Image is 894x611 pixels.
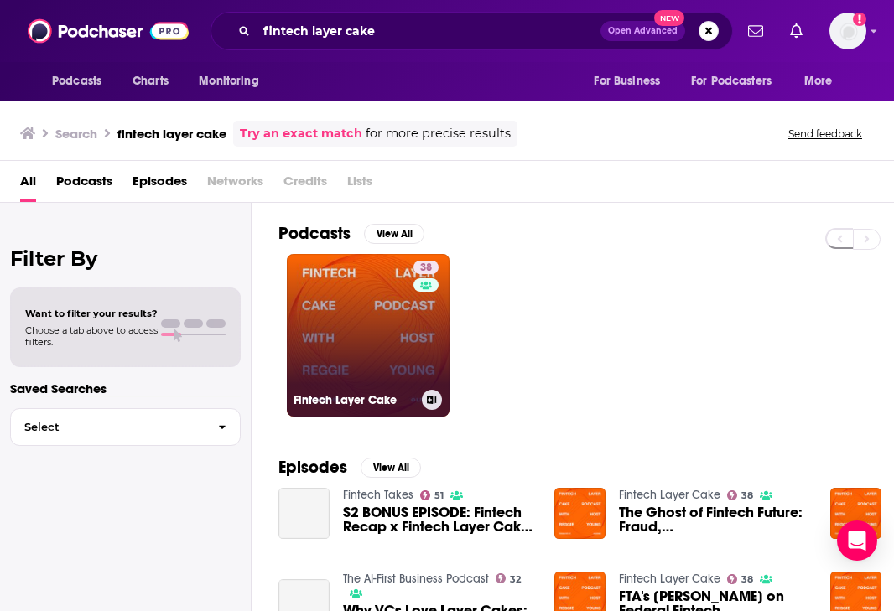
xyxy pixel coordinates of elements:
a: 51 [420,490,444,500]
img: Canadian Fintech Primer with Tal Schwartz [830,488,881,539]
button: open menu [187,65,280,97]
input: Search podcasts, credits, & more... [257,18,600,44]
button: open menu [582,65,681,97]
div: Open Intercom Messenger [837,520,877,561]
a: PodcastsView All [278,223,424,244]
button: open menu [680,65,796,97]
a: 38 [413,261,439,274]
span: The Ghost of Fintech Future: Fraud, [GEOGRAPHIC_DATA] Fintech Lessons, and Sardine Insights with ... [619,505,810,534]
img: User Profile [829,13,866,49]
a: 32 [496,573,522,583]
span: Podcasts [52,70,101,93]
button: Send feedback [783,127,867,141]
span: New [654,10,684,26]
div: Search podcasts, credits, & more... [211,12,733,50]
button: View All [364,224,424,244]
span: Charts [133,70,169,93]
h3: Fintech Layer Cake [294,393,415,407]
h3: Search [55,126,97,142]
a: Episodes [133,168,187,202]
a: Try an exact match [240,124,362,143]
img: The Ghost of Fintech Future: Fraud, UK Fintech Lessons, and Sardine Insights with Simon Taylor of... [554,488,606,539]
img: Podchaser - Follow, Share and Rate Podcasts [28,15,189,47]
a: Show notifications dropdown [783,17,809,45]
a: Fintech Layer Cake [619,488,720,502]
svg: Email not verified [853,13,866,26]
a: Podcasts [56,168,112,202]
span: Lists [347,168,372,202]
span: 38 [420,260,432,277]
span: Select [11,422,205,432]
span: 38 [741,492,753,500]
a: S2 BONUS EPISODE: Fintech Recap x Fintech Layer Cake Crossover - Encouraging Competition Through ... [278,488,330,539]
button: Open AdvancedNew [600,21,685,41]
a: The Ghost of Fintech Future: Fraud, UK Fintech Lessons, and Sardine Insights with Simon Taylor of... [619,505,810,534]
a: Fintech Takes [343,488,413,502]
a: Show notifications dropdown [741,17,770,45]
a: Fintech Layer Cake [619,572,720,586]
span: For Podcasters [691,70,772,93]
span: Open Advanced [608,27,678,35]
a: Charts [122,65,179,97]
h2: Episodes [278,457,347,478]
span: Credits [283,168,327,202]
a: EpisodesView All [278,457,421,478]
span: Choose a tab above to access filters. [25,324,158,348]
span: Monitoring [199,70,258,93]
span: 38 [741,576,753,583]
span: For Business [594,70,660,93]
button: open menu [793,65,854,97]
span: More [804,70,833,93]
button: Show profile menu [829,13,866,49]
span: Networks [207,168,263,202]
a: The AI-First Business Podcast [343,572,489,586]
h2: Podcasts [278,223,351,244]
button: Select [10,408,241,446]
p: Saved Searches [10,381,241,396]
a: 38 [727,574,754,584]
a: 38Fintech Layer Cake [287,254,450,417]
span: Want to filter your results? [25,308,158,319]
span: for more precise results [366,124,511,143]
a: S2 BONUS EPISODE: Fintech Recap x Fintech Layer Cake Crossover - Encouraging Competition Through ... [343,505,534,534]
h2: Filter By [10,246,241,271]
button: open menu [40,65,123,97]
span: 32 [510,576,521,583]
a: 38 [727,490,754,500]
span: Logged in as charlottestone [829,13,866,49]
a: All [20,168,36,202]
button: View All [361,458,421,478]
h3: fintech layer cake [117,126,226,142]
span: 51 [434,492,444,500]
